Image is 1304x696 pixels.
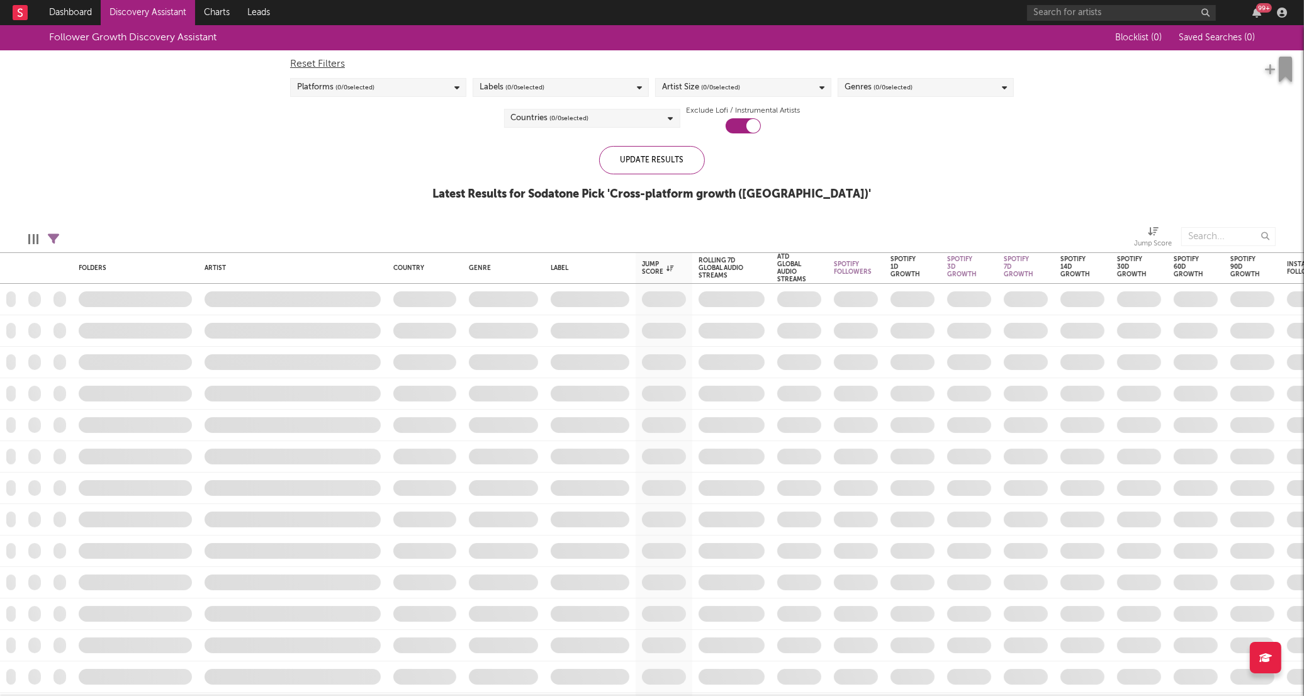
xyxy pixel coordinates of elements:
div: Spotify 7D Growth [1004,255,1033,278]
button: 99+ [1252,8,1261,18]
div: Genres [845,80,913,95]
div: Spotify 3D Growth [947,255,977,278]
div: Reset Filters [290,57,1014,72]
div: Latest Results for Sodatone Pick ' Cross-platform growth ([GEOGRAPHIC_DATA]) ' [433,187,872,202]
div: Label [551,264,623,272]
div: Update Results [599,146,705,174]
span: Blocklist [1115,33,1162,42]
div: Spotify 90D Growth [1230,255,1260,278]
div: Genre [469,264,532,272]
div: Spotify 14D Growth [1060,255,1090,278]
div: Rolling 7D Global Audio Streams [699,257,746,279]
div: Spotify 30D Growth [1117,255,1147,278]
div: Artist [205,264,374,272]
div: 99 + [1256,3,1272,13]
span: ( 0 / 0 selected) [505,80,544,95]
input: Search for artists [1027,5,1216,21]
div: Jump Score [1134,221,1172,257]
span: Saved Searches [1179,33,1255,42]
button: Saved Searches (0) [1175,33,1255,43]
div: Follower Growth Discovery Assistant [49,30,216,45]
div: ATD Global Audio Streams [777,253,806,283]
span: ( 0 / 0 selected) [701,80,740,95]
div: Filters(11 filters active) [48,221,59,257]
span: ( 0 ) [1151,33,1162,42]
div: Platforms [297,80,374,95]
div: Spotify 60D Growth [1174,255,1203,278]
label: Exclude Lofi / Instrumental Artists [687,103,801,118]
div: Folders [79,264,173,272]
span: ( 0 / 0 selected) [874,80,913,95]
div: Countries [511,111,589,126]
div: Spotify 1D Growth [891,255,920,278]
div: Country [393,264,450,272]
span: ( 0 / 0 selected) [335,80,374,95]
div: Edit Columns [28,221,38,257]
input: Search... [1181,227,1276,246]
div: Spotify Followers [834,261,872,276]
span: ( 0 / 0 selected) [550,111,589,126]
span: ( 0 ) [1244,33,1255,42]
div: Jump Score [642,261,673,276]
div: Jump Score [1134,237,1172,252]
div: Artist Size [662,80,740,95]
div: Labels [480,80,544,95]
